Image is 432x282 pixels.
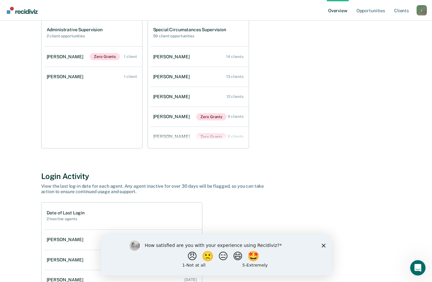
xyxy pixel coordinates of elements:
iframe: Survey by Kim from Recidiviz [101,234,331,276]
div: [DATE] [184,277,197,282]
div: 1 client [124,54,137,59]
div: [PERSON_NAME] [47,54,86,60]
div: 13 clients [226,74,244,79]
img: Recidiviz [7,7,38,14]
a: [PERSON_NAME] 12 clients [151,88,249,106]
span: Zero Grants [90,53,120,60]
div: Login Activity [41,172,391,181]
div: 12 clients [226,94,244,99]
a: [PERSON_NAME]Zero Grants 9 clients [151,107,249,127]
div: [PERSON_NAME] [47,257,86,263]
h2: 2 client opportunities [47,34,103,38]
iframe: Intercom live chat [410,260,426,276]
div: [PERSON_NAME] [153,54,192,60]
h1: Date of Last Login [47,210,85,216]
div: View the last log-in date for each agent. Any agent inactive for over 30 days will be flagged, so... [41,183,266,194]
a: [PERSON_NAME]No Login for 30 Days [DATE] [44,230,202,250]
button: Profile dropdown button [417,5,427,15]
div: [PERSON_NAME] [153,94,192,99]
h2: 59 client opportunities [153,34,226,38]
a: [PERSON_NAME] 14 clients [151,48,249,66]
h1: Special Circumstances Supervision [153,27,226,33]
div: 6 clients [228,134,244,139]
h2: 2 inactive agents [47,217,85,221]
div: [PERSON_NAME] [153,74,192,80]
a: [PERSON_NAME] 13 clients [151,68,249,86]
div: [PERSON_NAME] [47,74,86,80]
div: i [417,5,427,15]
span: Zero Grants [196,133,226,140]
span: Zero Grants [196,113,226,120]
div: 9 clients [228,114,244,119]
div: [PERSON_NAME] [47,237,86,242]
a: [PERSON_NAME]Zero Grants 6 clients [151,127,249,147]
a: [PERSON_NAME] 1 client [44,68,142,86]
div: 14 clients [226,54,244,59]
div: [PERSON_NAME] [153,114,192,119]
a: [PERSON_NAME]Zero Grants 1 client [44,47,142,67]
div: [PERSON_NAME] [153,134,192,139]
h1: Administrative Supervision [47,27,103,33]
div: 1 client [124,74,137,79]
a: [PERSON_NAME]No Login for 30 Days [DATE] [44,250,202,270]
